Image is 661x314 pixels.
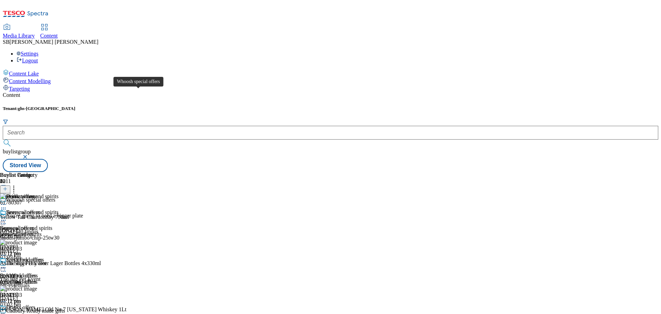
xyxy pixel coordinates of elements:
button: Stored View [3,159,48,172]
h5: Tenant: [3,106,658,111]
span: buylistgroup [3,149,31,154]
span: Content Modelling [9,78,51,84]
span: [PERSON_NAME] [PERSON_NAME] [10,39,98,45]
a: Logout [17,58,38,63]
a: Settings [17,51,39,57]
div: Content [3,92,658,98]
span: Targeting [9,86,30,92]
a: Content [40,24,58,39]
span: Content [40,33,58,39]
a: Media Library [3,24,35,39]
input: Search [3,126,658,140]
span: Media Library [3,33,35,39]
a: Content Lake [3,69,658,77]
span: ghs-[GEOGRAPHIC_DATA] [18,106,75,111]
svg: Search Filters [3,119,8,124]
span: SB [3,39,10,45]
span: Content Lake [9,71,39,77]
a: Content Modelling [3,77,658,84]
a: Targeting [3,84,658,92]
